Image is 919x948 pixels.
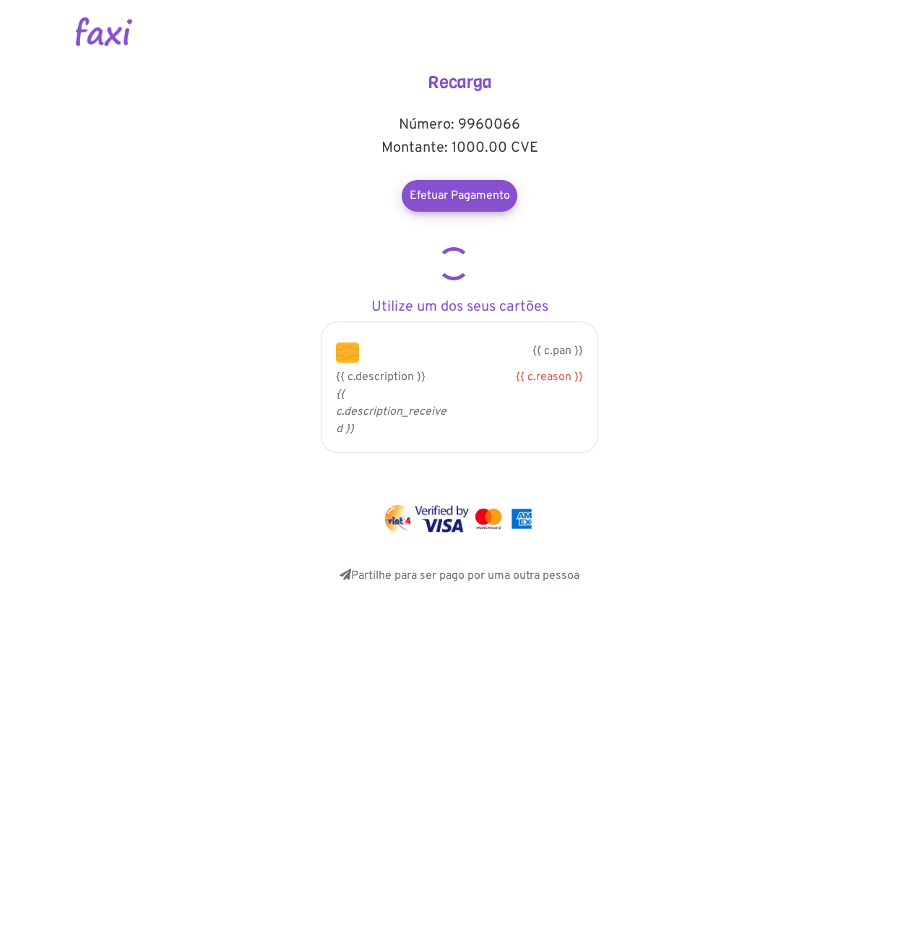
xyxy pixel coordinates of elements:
img: chip.png [336,342,359,363]
h5: Utilize um dos seus cartões [315,298,604,316]
h5: Número: 9960066 [315,116,604,134]
img: vinti4 [384,505,413,533]
a: Partilhe para ser pago por uma outra pessoa [340,569,579,583]
div: {{ c.reason }} [470,369,583,386]
img: mastercard [508,505,535,533]
img: mastercard [472,505,505,533]
p: {{ c.pan }} [381,342,583,360]
h4: Recarga [315,72,604,93]
a: Efetuar Pagamento [402,180,517,212]
h5: Montante: 1000.00 CVE [315,139,604,157]
span: {{ c.description }} [336,370,426,384]
img: visa [415,505,469,533]
i: {{ c.description_received }} [336,387,446,436]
